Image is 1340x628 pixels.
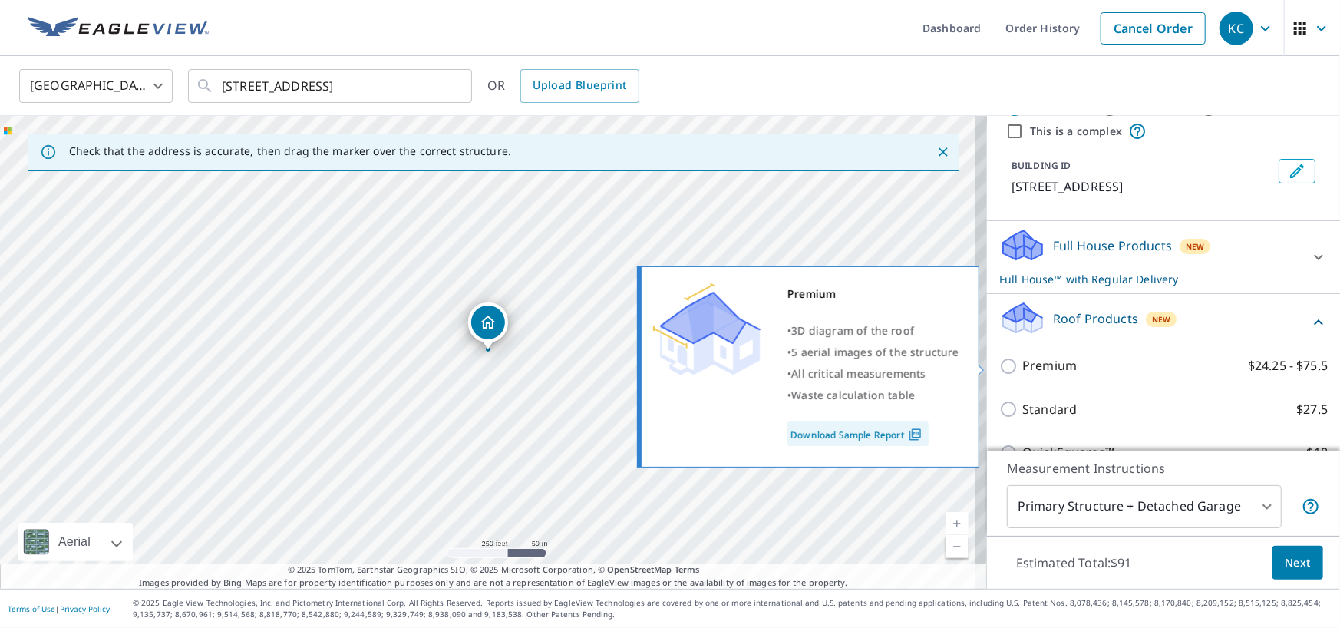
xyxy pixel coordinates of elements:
[288,564,700,577] span: © 2025 TomTom, Earthstar Geographics SIO, © 2025 Microsoft Corporation, ©
[999,271,1300,287] p: Full House™ with Regular Delivery
[787,320,959,342] div: •
[999,227,1328,287] div: Full House ProductsNewFull House™ with Regular Delivery
[791,323,914,338] span: 3D diagram of the roof
[791,366,926,381] span: All critical measurements
[1022,356,1077,375] p: Premium
[8,603,55,614] a: Terms of Use
[787,363,959,385] div: •
[1279,159,1315,183] button: Edit building 1
[1296,400,1328,419] p: $27.5
[1101,12,1206,45] a: Cancel Order
[28,17,209,40] img: EV Logo
[19,64,173,107] div: [GEOGRAPHIC_DATA]
[1007,485,1282,528] div: Primary Structure + Detached Garage
[933,142,953,162] button: Close
[1012,177,1272,196] p: [STREET_ADDRESS]
[653,283,761,375] img: Premium
[1007,459,1320,478] p: Measurement Instructions
[999,300,1328,344] div: Roof ProductsNew
[787,342,959,363] div: •
[468,302,508,350] div: Dropped pin, building 1, Residential property, 19829 N 97th St Scottsdale, AZ 85255
[1022,400,1077,419] p: Standard
[222,64,441,107] input: Search by address or latitude-longitude
[1248,356,1328,375] p: $24.25 - $75.5
[54,523,95,561] div: Aerial
[69,144,511,158] p: Check that the address is accurate, then drag the marker over the correct structure.
[1285,554,1311,573] span: Next
[675,564,700,575] a: Terms
[1012,159,1071,172] p: BUILDING ID
[520,69,639,103] a: Upload Blueprint
[533,76,626,95] span: Upload Blueprint
[791,388,915,402] span: Waste calculation table
[791,345,959,359] span: 5 aerial images of the structure
[905,428,926,441] img: Pdf Icon
[607,564,672,575] a: OpenStreetMap
[8,604,110,613] p: |
[1220,12,1253,45] div: KC
[787,385,959,406] div: •
[1186,240,1205,253] span: New
[1307,443,1328,462] p: $18
[1022,443,1114,462] p: QuickSquares™
[487,69,639,103] div: OR
[946,512,969,535] a: Current Level 17, Zoom In
[787,421,929,446] a: Download Sample Report
[60,603,110,614] a: Privacy Policy
[133,597,1332,620] p: © 2025 Eagle View Technologies, Inc. and Pictometry International Corp. All Rights Reserved. Repo...
[1030,124,1122,139] label: This is a complex
[1152,313,1171,326] span: New
[1302,497,1320,516] span: Your report will include the primary structure and a detached garage if one exists.
[946,535,969,558] a: Current Level 17, Zoom Out
[1272,546,1323,580] button: Next
[787,283,959,305] div: Premium
[18,523,133,561] div: Aerial
[1053,236,1172,255] p: Full House Products
[1004,546,1144,580] p: Estimated Total: $91
[1053,309,1138,328] p: Roof Products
